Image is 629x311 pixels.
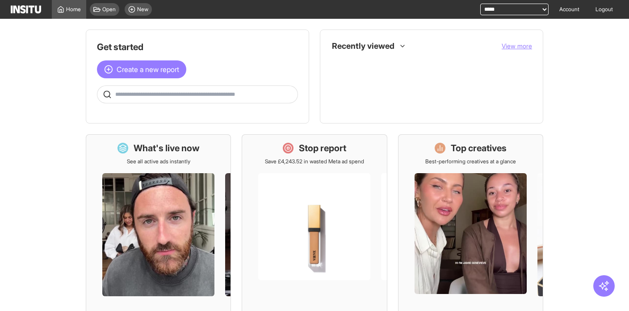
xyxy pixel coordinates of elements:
[11,5,41,13] img: Logo
[97,60,186,78] button: Create a new report
[102,6,116,13] span: Open
[502,42,532,51] button: View more
[137,6,148,13] span: New
[451,142,507,154] h1: Top creatives
[502,42,532,50] span: View more
[117,64,179,75] span: Create a new report
[425,158,516,165] p: Best-performing creatives at a glance
[299,142,346,154] h1: Stop report
[97,41,298,53] h1: Get started
[127,158,190,165] p: See all active ads instantly
[66,6,81,13] span: Home
[134,142,200,154] h1: What's live now
[265,158,364,165] p: Save £4,243.52 in wasted Meta ad spend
